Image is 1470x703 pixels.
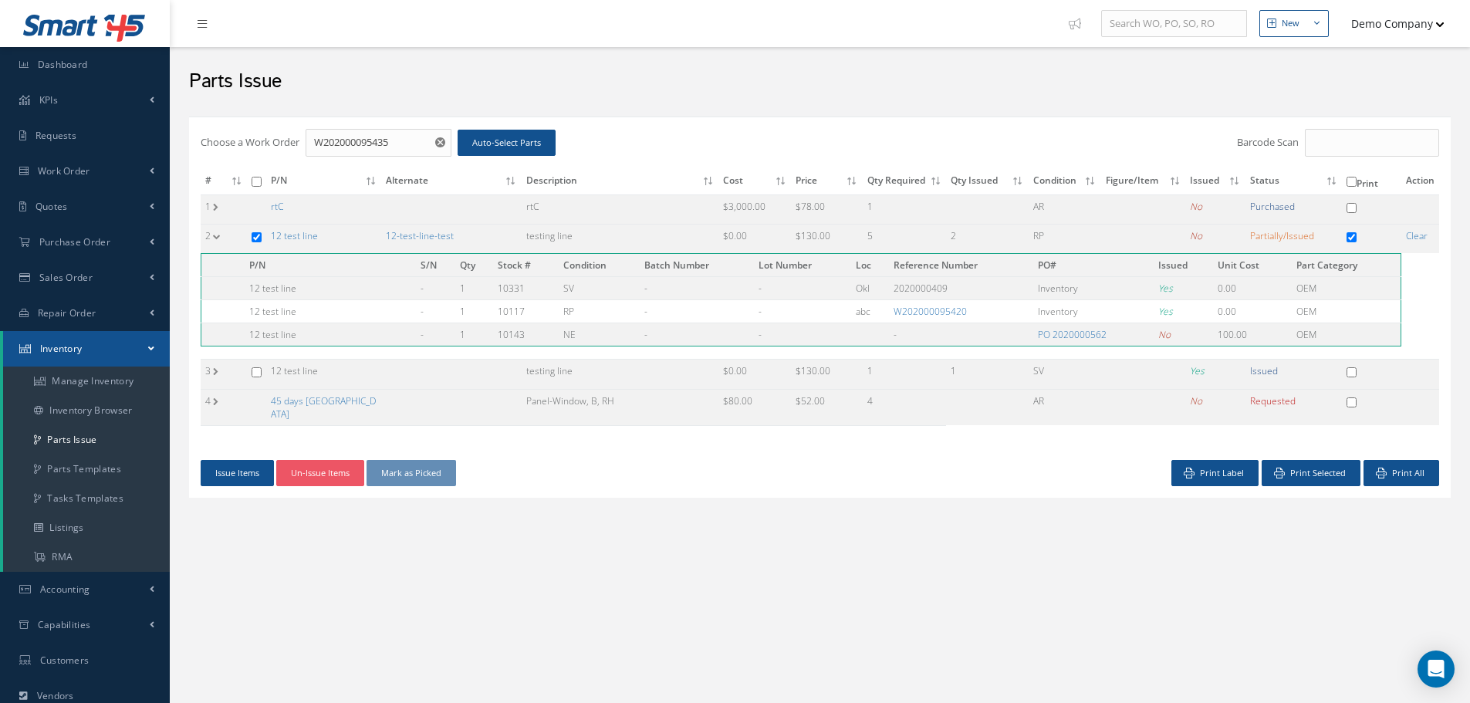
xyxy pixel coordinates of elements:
i: Yes [1158,282,1173,295]
button: Print Label [1171,460,1259,487]
a: 45 days [GEOGRAPHIC_DATA] [271,394,376,421]
span: Inventory [1038,305,1078,318]
span: Work Order [38,164,90,177]
td: 10117 [493,300,559,323]
th: P/N [266,169,381,195]
td: - [640,300,754,323]
i: No [1158,328,1171,341]
a: PO 2020000562 [1038,328,1107,341]
i: No [1190,200,1202,213]
th: Description [522,169,719,195]
th: Part Category [1292,253,1401,276]
th: Issued [1185,169,1245,195]
td: $78.00 [791,194,863,224]
span: Repair Order [38,306,96,319]
span: abc [856,305,870,318]
a: Inventory [3,331,170,367]
a: Manage Inventory [3,367,170,396]
td: Panel-Window, B, RH [522,389,719,425]
td: 0.00 [1213,300,1292,323]
td: $80.00 [718,389,791,425]
a: Print All [1364,460,1439,487]
label: Barcode Scan [1237,135,1299,150]
td: - [416,277,455,300]
a: Tasks Templates [3,484,170,513]
th: # [201,169,247,195]
h2: Parts Issue [189,70,1451,93]
span: Purchase Order [39,235,110,248]
i: No [1190,229,1202,242]
td: 5 [863,224,946,253]
th: Reference Number [889,253,1033,276]
td: 1 [455,323,493,346]
a: Parts Templates [3,455,170,484]
span: Capabilities [38,618,91,631]
div: New [1282,17,1299,30]
label: 3 [205,364,213,377]
td: 2 [946,224,1029,253]
span: Inventory [1038,282,1078,295]
td: 1 [863,194,946,224]
td: 12 test line [266,360,381,389]
td: OEM [1292,323,1401,346]
td: 10331 [493,277,559,300]
td: AR [1029,194,1101,224]
td: 1 [455,277,493,300]
a: Listings [3,513,170,542]
input: Work Order Number [306,129,451,157]
td: RP [1029,224,1101,253]
span: - [894,328,897,341]
th: Stock # [493,253,559,276]
td: SV [1029,360,1101,389]
div: Open Intercom Messenger [1418,651,1455,688]
span: Requested [1250,394,1296,407]
td: $130.00 [791,360,863,389]
th: Lot Number [754,253,850,276]
span: Customers [40,654,90,667]
span: Sales Order [39,271,93,284]
td: $0.00 [718,360,791,389]
i: No [1190,394,1202,407]
th: S/N [416,253,455,276]
span: Requests [35,129,76,142]
button: Demo Company [1337,8,1445,39]
label: 2 [205,229,213,242]
td: $52.00 [791,389,863,425]
th: Price [791,169,863,195]
svg: Reset [435,137,445,147]
td: RP [559,300,640,323]
td: - [416,300,455,323]
a: Parts Issue [3,425,170,455]
th: Qty Required [863,169,946,195]
button: Reset [432,129,451,157]
span: Quotes [35,200,68,213]
td: AR [1029,389,1101,425]
a: Inventory Browser [3,396,170,425]
td: OEM [1292,300,1401,323]
span: KPIs [39,93,58,106]
span: Inventory [40,342,83,355]
td: - [416,323,455,346]
td: $130.00 [791,224,863,253]
td: 0.00 [1213,277,1292,300]
td: testing line [522,360,719,389]
span: Partially/Issued [1250,229,1314,242]
th: Condition [1029,169,1101,195]
input: Search WO, PO, SO, RO [1101,10,1247,38]
span: Purchased [1250,200,1295,213]
td: $0.00 [718,224,791,253]
td: 12 test line [245,277,416,300]
th: Unit Cost [1213,253,1292,276]
td: 1 [455,300,493,323]
th: Qty [455,253,493,276]
a: Clear [1406,229,1428,242]
button: Mark as Picked [367,460,456,487]
td: testing line [522,224,719,253]
a: RMA [3,542,170,572]
th: Qty Issued [946,169,1029,195]
a: rtC [271,200,283,213]
td: $3,000.00 [718,194,791,224]
label: 1 [205,200,213,213]
a: 12 test line [271,229,318,242]
th: Issued [1154,253,1213,276]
